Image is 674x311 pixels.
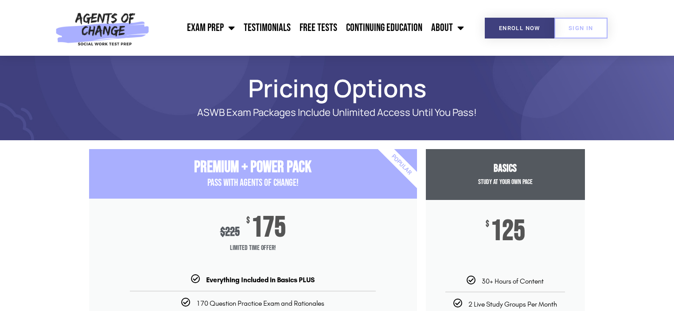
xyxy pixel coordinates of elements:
b: Everything Included in Basics PLUS [206,276,315,284]
h3: Premium + Power Pack [89,158,417,177]
span: $ [486,220,489,229]
span: $ [220,225,225,239]
a: Testimonials [239,17,295,39]
span: PASS with AGENTS OF CHANGE! [207,177,299,189]
span: 170 Question Practice Exam and Rationales [196,299,324,307]
span: $ [246,216,250,225]
a: Exam Prep [183,17,239,39]
div: Popular [350,114,452,216]
p: ASWB Exam Packages Include Unlimited Access Until You Pass! [120,107,554,118]
span: Study at your Own Pace [478,178,533,186]
a: Free Tests [295,17,342,39]
h1: Pricing Options [85,78,590,98]
a: About [427,17,468,39]
span: 2 Live Study Groups Per Month [468,300,557,308]
span: SIGN IN [569,25,593,31]
nav: Menu [154,17,468,39]
div: 225 [220,225,240,239]
a: Enroll Now [485,18,554,38]
span: Enroll Now [499,25,540,31]
a: SIGN IN [554,18,608,38]
span: Limited Time Offer! [89,239,417,257]
span: 30+ Hours of Content [482,277,544,285]
span: 125 [491,220,525,243]
a: Continuing Education [342,17,427,39]
h3: Basics [426,162,585,175]
span: 175 [251,216,286,239]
